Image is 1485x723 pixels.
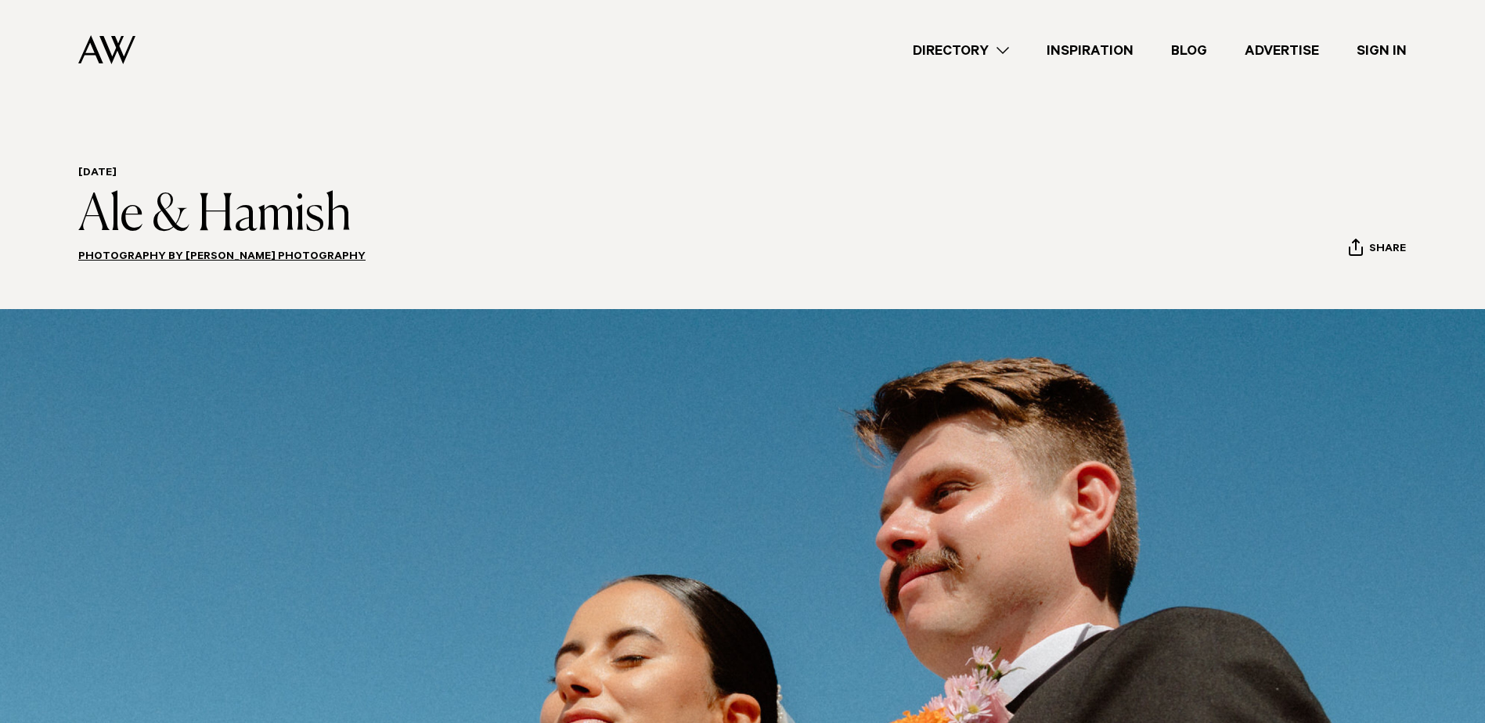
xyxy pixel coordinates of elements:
[78,188,366,244] h1: Ale & Hamish
[1152,40,1226,61] a: Blog
[1348,238,1407,261] button: Share
[78,35,135,64] img: Auckland Weddings Logo
[78,167,366,182] h6: [DATE]
[1369,243,1406,257] span: Share
[1338,40,1426,61] a: Sign In
[78,251,366,264] a: Photography by [PERSON_NAME] Photography
[894,40,1028,61] a: Directory
[1226,40,1338,61] a: Advertise
[1028,40,1152,61] a: Inspiration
